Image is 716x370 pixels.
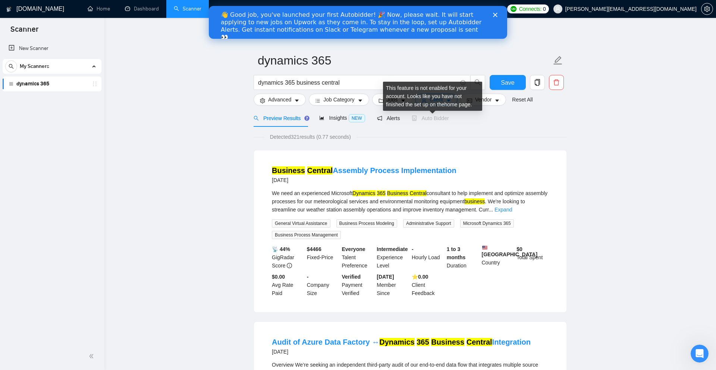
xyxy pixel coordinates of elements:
div: Payment Verified [340,273,376,297]
span: Business Process Management [272,231,341,239]
mark: Business [387,190,408,196]
span: Job Category [323,95,354,104]
span: Auto Bidder [412,115,449,121]
span: info-circle [287,263,292,268]
div: We need an experienced Microsoft consultant to help implement and optimize assembly processes for... [272,189,549,214]
div: [DATE] [272,347,531,356]
button: delete [549,75,564,90]
div: 👋 Good job, you've launched your first Autobidder! 🎉 Now, please wait. It will start applying to ... [12,5,274,35]
span: Save [501,78,514,87]
mark: 365 [377,190,385,196]
span: setting [701,6,713,12]
span: Administrative Support [403,219,454,228]
div: Client Feedback [410,273,445,297]
mark: Central [307,166,333,175]
a: New Scanner [9,41,95,56]
div: Talent Preference [340,245,376,270]
span: Connects: [519,5,541,13]
button: search [5,60,17,72]
mark: Central [409,190,426,196]
span: caret-down [358,98,363,103]
input: Scanner name... [258,51,552,70]
span: edit [553,56,563,65]
input: Search Freelance Jobs... [258,78,457,87]
span: delete [549,79,563,86]
span: caret-down [294,98,299,103]
a: searchScanner [174,6,201,12]
span: Vendor [475,95,492,104]
a: homeHome [88,6,110,12]
mark: Central [467,338,492,346]
span: My Scanners [20,59,49,74]
b: ⭐️ 0.00 [412,274,428,280]
div: [DATE] [272,176,456,185]
b: Intermediate [377,246,408,252]
a: dashboardDashboard [125,6,159,12]
span: robot [412,116,417,121]
div: Country [480,245,515,270]
span: copy [530,79,544,86]
a: Reset All [512,95,533,104]
span: search [6,64,17,69]
span: General Virtual Assistance [272,219,330,228]
span: Microsoft Dynamics 365 [460,219,514,228]
button: barsJob Categorycaret-down [309,94,369,106]
b: $ 0 [516,246,522,252]
button: setting [701,3,713,15]
span: notification [377,116,382,121]
mark: business [464,198,485,204]
span: bars [315,98,320,103]
button: search [470,75,485,90]
span: user [555,6,560,12]
mark: Dynamics [379,338,415,346]
a: Audit of Azure Data Factory ↔Dynamics 365 Business CentralIntegration [272,338,531,346]
span: folder [379,98,384,103]
span: setting [260,98,265,103]
li: My Scanners [3,59,101,91]
span: Insights [319,115,365,121]
span: Business Process Modeling [336,219,397,228]
b: Verified [342,274,361,280]
a: setting [701,6,713,12]
span: Alerts [377,115,400,121]
span: ... [489,207,493,213]
span: holder [92,81,98,87]
div: Fixed-Price [305,245,340,270]
b: - [412,246,414,252]
button: idcardVendorcaret-down [461,94,506,106]
span: caret-down [494,98,500,103]
button: folderJobscaret-down [372,94,412,106]
span: area-chart [319,115,324,120]
img: upwork-logo.png [511,6,516,12]
div: Avg Rate Paid [270,273,305,297]
li: New Scanner [3,41,101,56]
b: [GEOGRAPHIC_DATA] [482,245,538,257]
b: [DATE] [377,274,394,280]
span: Detected 321 results (0.77 seconds) [265,133,356,141]
b: Everyone [342,246,365,252]
b: 📡 44% [272,246,290,252]
span: info-circle [461,80,465,85]
div: Close [284,7,292,11]
a: home page [444,101,470,107]
div: Total Spent [515,245,550,270]
mark: Business [272,166,305,175]
b: - [307,274,309,280]
button: Save [490,75,526,90]
mark: Business [431,338,464,346]
div: Tooltip anchor [304,115,310,122]
a: dynamics 365 [16,76,87,91]
iframe: Intercom live chat [691,345,709,363]
button: copy [530,75,545,90]
span: Scanner [4,24,44,40]
span: search [254,116,259,121]
a: Expand [494,207,512,213]
b: $0.00 [272,274,285,280]
div: Hourly Load [410,245,445,270]
span: 0 [543,5,546,13]
span: double-left [89,352,96,360]
img: logo [6,3,12,15]
mark: Dynamics [352,190,375,196]
iframe: Intercom live chat banner [209,6,507,39]
span: Advanced [268,95,291,104]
